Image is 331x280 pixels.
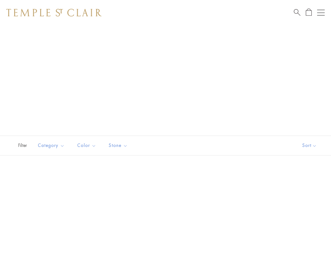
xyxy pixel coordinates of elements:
[288,136,331,155] button: Show sort by
[294,9,300,16] a: Search
[6,9,102,16] img: Temple St. Clair
[33,138,69,153] button: Category
[306,9,312,16] a: Open Shopping Bag
[104,138,132,153] button: Stone
[74,142,101,149] span: Color
[35,142,69,149] span: Category
[73,138,101,153] button: Color
[106,142,132,149] span: Stone
[317,9,325,16] button: Open navigation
